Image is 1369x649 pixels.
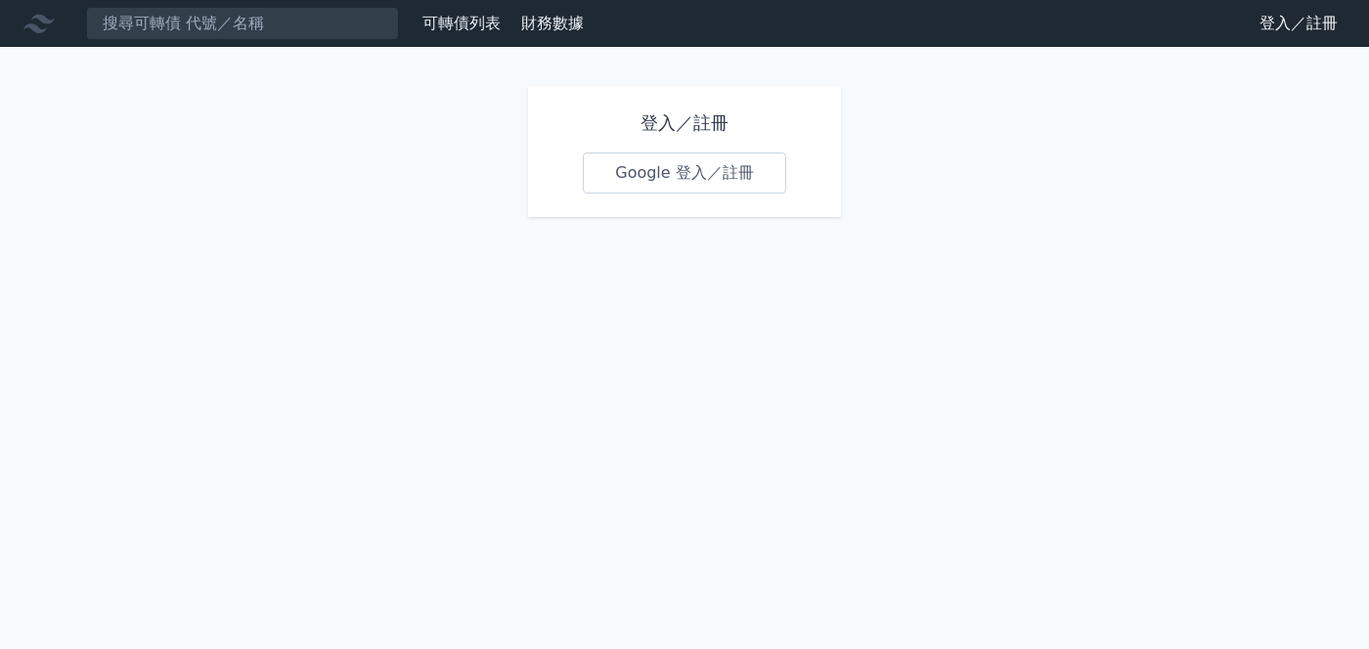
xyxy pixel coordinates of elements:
input: 搜尋可轉債 代號／名稱 [86,7,399,40]
a: 登入／註冊 [1244,8,1353,39]
a: 可轉債列表 [422,14,501,32]
a: Google 登入／註冊 [583,152,786,194]
h1: 登入／註冊 [583,109,786,137]
a: 財務數據 [521,14,584,32]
